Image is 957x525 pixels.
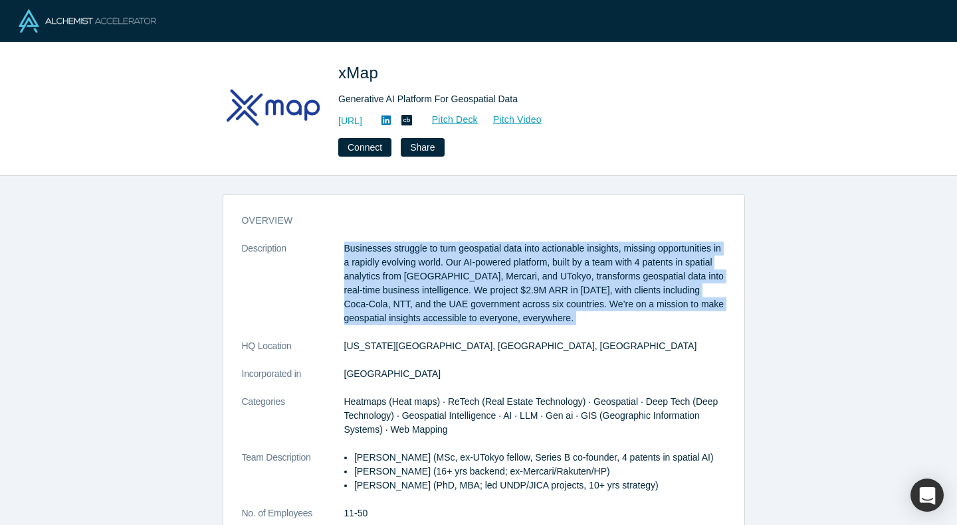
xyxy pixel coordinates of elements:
[338,114,362,128] a: [URL]
[354,465,726,479] p: [PERSON_NAME] (16+ yrs backend; ex-Mercari/Rakuten/HP)
[344,339,726,353] dd: [US_STATE][GEOGRAPHIC_DATA], [GEOGRAPHIC_DATA], [GEOGRAPHIC_DATA]
[242,395,344,451] dt: Categories
[338,64,383,82] span: xMap
[242,451,344,506] dt: Team Description
[227,61,320,154] img: xMap's Logo
[401,138,444,157] button: Share
[338,138,391,157] button: Connect
[344,396,718,435] span: Heatmaps (Heat maps) · ReTech (Real Estate Technology) · Geospatial · Deep Tech (Deep Technology)...
[242,367,344,395] dt: Incorporated in
[242,242,344,339] dt: Description
[417,112,478,127] a: Pitch Deck
[344,242,726,325] p: Businesses struggle to turn geospatial data into actionable insights, missing opportunities in a ...
[344,367,726,381] dd: [GEOGRAPHIC_DATA]
[344,506,726,520] dd: 11-50
[478,112,542,127] a: Pitch Video
[242,214,707,228] h3: overview
[242,339,344,367] dt: HQ Location
[338,92,710,106] div: Generative AI Platform For Geospatial Data
[354,479,726,492] p: [PERSON_NAME] (PhD, MBA; led UNDP/JICA projects, 10+ yrs strategy)
[354,451,726,465] p: [PERSON_NAME] (MSc, ex-UTokyo fellow, Series B co-founder, 4 patents in spatial AI)
[19,9,156,33] img: Alchemist Logo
